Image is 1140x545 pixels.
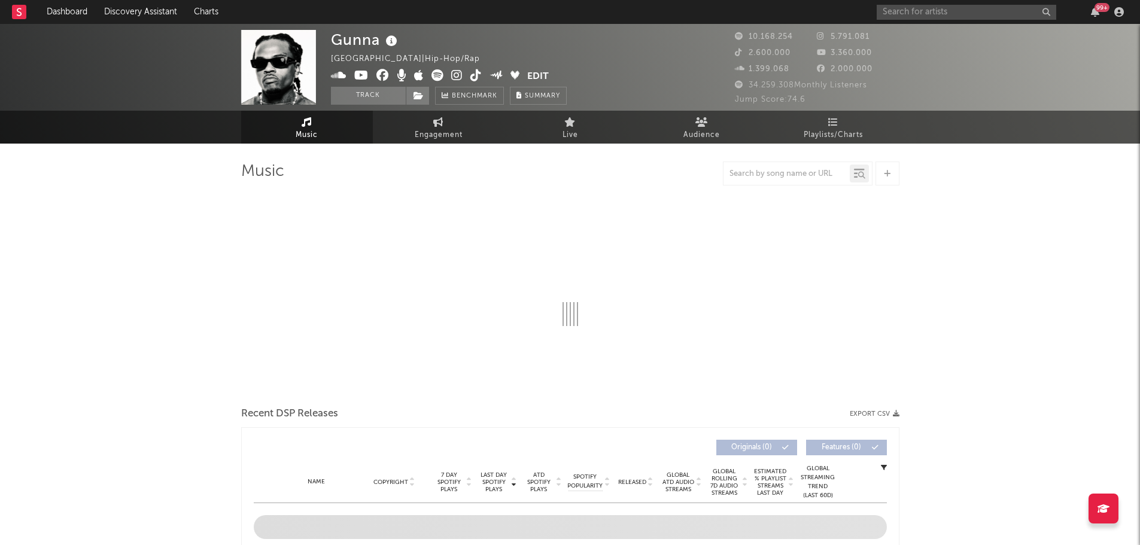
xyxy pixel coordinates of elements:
span: 2.000.000 [817,65,873,73]
a: Audience [636,111,768,144]
span: Originals ( 0 ) [724,444,779,451]
button: Summary [510,87,567,105]
button: 99+ [1091,7,1099,17]
span: Global ATD Audio Streams [662,471,695,493]
button: Originals(0) [716,440,797,455]
span: Spotify Popularity [567,473,603,491]
span: Live [563,128,578,142]
span: Estimated % Playlist Streams Last Day [754,468,787,497]
span: 2.600.000 [735,49,791,57]
span: Music [296,128,318,142]
span: Features ( 0 ) [814,444,869,451]
a: Playlists/Charts [768,111,899,144]
span: Playlists/Charts [804,128,863,142]
button: Features(0) [806,440,887,455]
span: Benchmark [452,89,497,103]
div: Global Streaming Trend (Last 60D) [800,464,836,500]
a: Benchmark [435,87,504,105]
div: Name [278,477,356,486]
span: 34.259.308 Monthly Listeners [735,81,867,89]
a: Music [241,111,373,144]
button: Track [331,87,406,105]
span: Copyright [373,479,408,486]
span: Audience [683,128,720,142]
input: Search for artists [877,5,1056,20]
input: Search by song name or URL [723,169,850,179]
a: Engagement [373,111,504,144]
span: ATD Spotify Plays [523,471,555,493]
a: Live [504,111,636,144]
span: Engagement [415,128,463,142]
button: Export CSV [850,410,899,418]
span: 1.399.068 [735,65,789,73]
button: Edit [527,69,549,84]
span: Last Day Spotify Plays [478,471,510,493]
span: Jump Score: 74.6 [735,96,805,103]
span: 10.168.254 [735,33,793,41]
div: Gunna [331,30,400,50]
div: 99 + [1095,3,1109,12]
span: 3.360.000 [817,49,872,57]
span: 7 Day Spotify Plays [433,471,465,493]
span: Recent DSP Releases [241,407,338,421]
span: Released [618,479,646,486]
span: Global Rolling 7D Audio Streams [708,468,741,497]
div: [GEOGRAPHIC_DATA] | Hip-Hop/Rap [331,52,494,66]
span: Summary [525,93,560,99]
span: 5.791.081 [817,33,870,41]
